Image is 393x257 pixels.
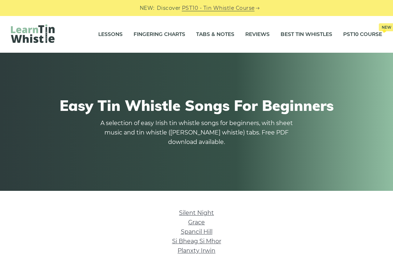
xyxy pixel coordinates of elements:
a: Planxty Irwin [178,247,215,254]
a: PST10 CourseNew [343,25,382,44]
img: LearnTinWhistle.com [11,24,55,43]
p: A selection of easy Irish tin whistle songs for beginners, with sheet music and tin whistle ([PER... [98,119,295,147]
a: Spancil Hill [181,228,213,235]
a: Best Tin Whistles [281,25,332,44]
h1: Easy Tin Whistle Songs For Beginners [15,97,378,114]
a: Tabs & Notes [196,25,234,44]
a: Reviews [245,25,270,44]
a: Silent Night [179,209,214,216]
a: Si­ Bheag Si­ Mhor [172,238,221,245]
a: Lessons [98,25,123,44]
a: Grace [188,219,205,226]
a: Fingering Charts [134,25,185,44]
